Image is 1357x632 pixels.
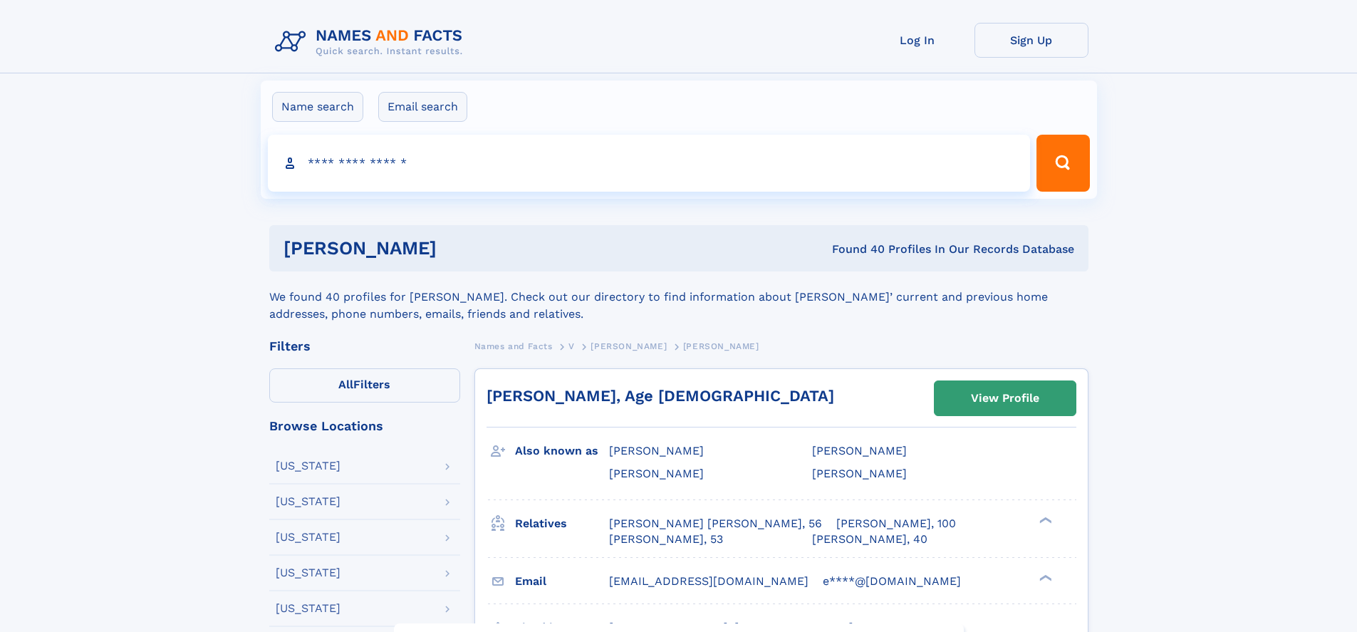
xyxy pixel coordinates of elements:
[1036,573,1053,582] div: ❯
[861,23,974,58] a: Log In
[568,337,575,355] a: V
[269,271,1088,323] div: We found 40 profiles for [PERSON_NAME]. Check out our directory to find information about [PERSON...
[378,92,467,122] label: Email search
[487,387,834,405] a: [PERSON_NAME], Age [DEMOGRAPHIC_DATA]
[812,532,927,547] a: [PERSON_NAME], 40
[1036,135,1089,192] button: Search Button
[591,341,667,351] span: [PERSON_NAME]
[609,467,704,480] span: [PERSON_NAME]
[515,512,609,536] h3: Relatives
[609,574,809,588] span: [EMAIL_ADDRESS][DOMAIN_NAME]
[276,603,340,614] div: [US_STATE]
[935,381,1076,415] a: View Profile
[276,567,340,579] div: [US_STATE]
[269,23,474,61] img: Logo Names and Facts
[971,382,1039,415] div: View Profile
[515,569,609,594] h3: Email
[276,460,340,472] div: [US_STATE]
[474,337,553,355] a: Names and Facts
[1036,515,1053,524] div: ❯
[268,135,1031,192] input: search input
[338,378,353,391] span: All
[683,341,759,351] span: [PERSON_NAME]
[609,516,822,532] a: [PERSON_NAME] [PERSON_NAME], 56
[609,444,704,457] span: [PERSON_NAME]
[276,532,340,543] div: [US_STATE]
[515,439,609,463] h3: Also known as
[836,516,956,532] a: [PERSON_NAME], 100
[284,239,635,257] h1: [PERSON_NAME]
[276,496,340,507] div: [US_STATE]
[269,368,460,403] label: Filters
[269,340,460,353] div: Filters
[812,444,907,457] span: [PERSON_NAME]
[272,92,363,122] label: Name search
[812,467,907,480] span: [PERSON_NAME]
[568,341,575,351] span: V
[634,242,1074,257] div: Found 40 Profiles In Our Records Database
[609,532,723,547] a: [PERSON_NAME], 53
[974,23,1088,58] a: Sign Up
[269,420,460,432] div: Browse Locations
[591,337,667,355] a: [PERSON_NAME]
